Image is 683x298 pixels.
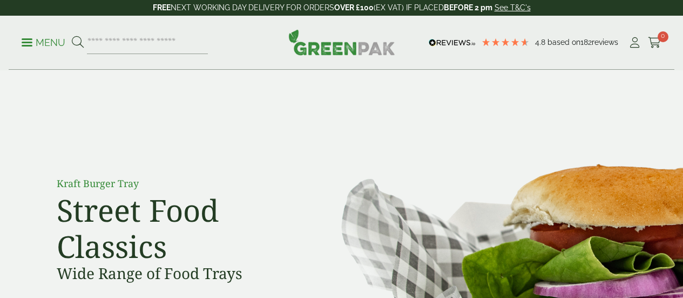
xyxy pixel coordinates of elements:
strong: FREE [153,3,171,12]
span: 182 [580,38,592,47]
strong: OVER £100 [334,3,374,12]
span: reviews [592,38,618,47]
a: Menu [22,36,65,47]
a: See T&C's [495,3,531,12]
a: 0 [648,35,661,51]
i: Cart [648,37,661,48]
h2: Street Food Classics [57,192,300,264]
h3: Wide Range of Food Trays [57,264,300,283]
img: GreenPak Supplies [288,29,395,55]
p: Kraft Burger Tray [57,176,300,191]
div: 4.79 Stars [481,37,530,47]
i: My Account [628,37,641,48]
img: REVIEWS.io [429,39,476,47]
p: Menu [22,36,65,49]
span: 0 [658,31,668,42]
strong: BEFORE 2 pm [444,3,492,12]
span: 4.8 [535,38,547,47]
span: Based on [547,38,580,47]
